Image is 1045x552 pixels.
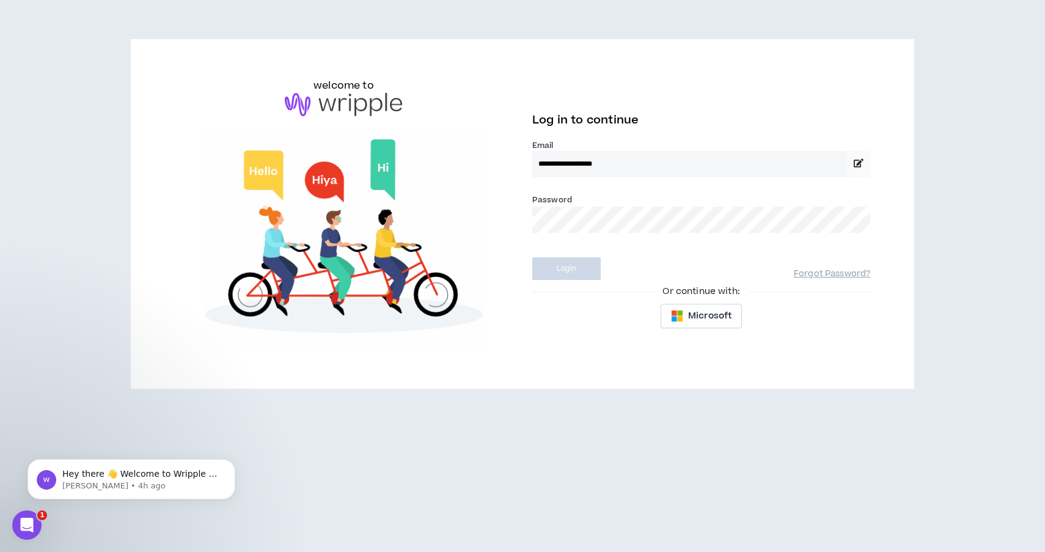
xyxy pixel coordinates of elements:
[794,268,870,280] a: Forgot Password?
[532,140,870,151] label: Email
[532,194,572,205] label: Password
[313,78,374,93] h6: welcome to
[661,304,742,328] button: Microsoft
[12,510,42,540] iframe: Intercom live chat
[688,309,732,323] span: Microsoft
[532,112,639,128] span: Log in to continue
[532,257,601,280] button: Login
[285,93,402,116] img: logo-brand.png
[654,285,748,298] span: Or continue with:
[175,128,513,350] img: Welcome to Wripple
[37,510,47,520] span: 1
[9,433,254,519] iframe: Intercom notifications message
